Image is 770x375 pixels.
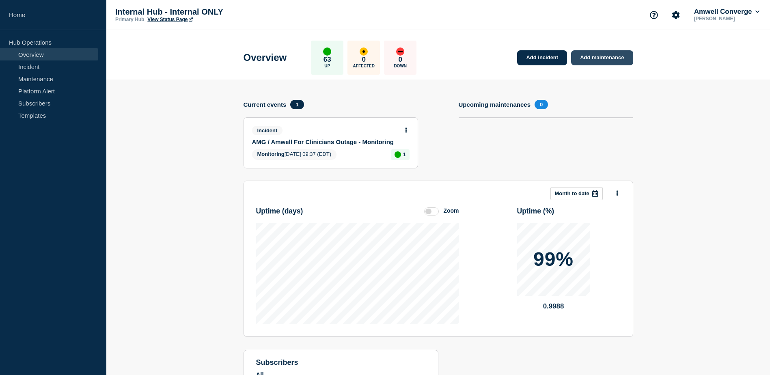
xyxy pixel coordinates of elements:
span: [DATE] 09:37 (EDT) [252,149,337,160]
p: Internal Hub - Internal ONLY [115,7,278,17]
button: Month to date [550,187,603,200]
a: Add maintenance [571,50,633,65]
p: Down [394,64,407,68]
h4: Current events [244,101,287,108]
div: up [395,151,401,158]
a: View Status Page [147,17,192,22]
p: 0 [399,56,402,64]
h4: Upcoming maintenances [459,101,531,108]
span: Incident [252,126,283,135]
p: 99% [533,250,574,269]
p: 0.9988 [517,302,590,310]
p: 1 [403,151,405,157]
div: affected [360,47,368,56]
div: down [396,47,404,56]
p: Month to date [555,190,589,196]
button: Account settings [667,6,684,24]
h1: Overview [244,52,287,63]
div: up [323,47,331,56]
button: Support [645,6,662,24]
p: 0 [362,56,366,64]
a: AMG / Amwell For Clinicians Outage - Monitoring [252,138,399,145]
h4: subscribers [256,358,426,367]
span: Monitoring [257,151,285,157]
span: 1 [290,100,304,109]
p: Primary Hub [115,17,144,22]
div: Zoom [443,207,459,214]
button: Amwell Converge [692,8,761,16]
p: [PERSON_NAME] [692,16,761,22]
p: Affected [353,64,375,68]
h3: Uptime ( days ) [256,207,303,216]
span: 0 [535,100,548,109]
p: 63 [324,56,331,64]
a: Add incident [517,50,567,65]
p: Up [324,64,330,68]
h3: Uptime ( % ) [517,207,554,216]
